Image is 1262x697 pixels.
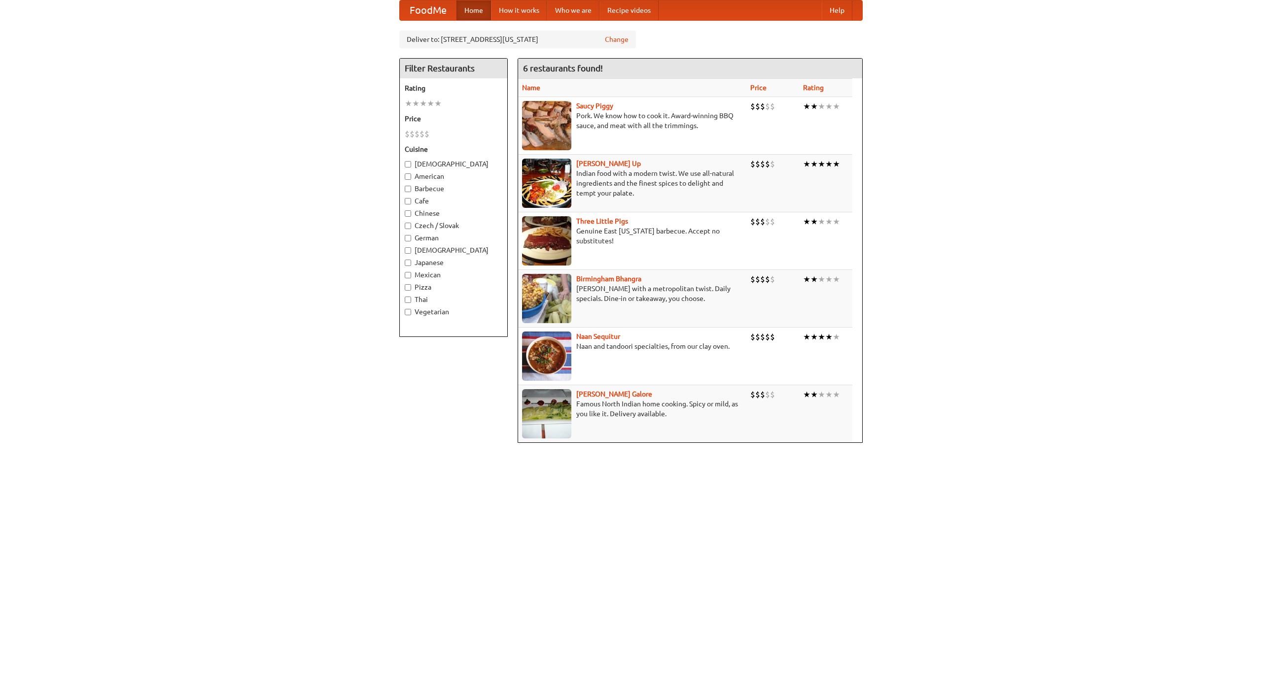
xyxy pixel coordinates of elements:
[576,390,652,398] a: [PERSON_NAME] Galore
[750,159,755,169] li: $
[405,173,411,180] input: American
[818,332,825,342] li: ★
[750,389,755,400] li: $
[522,399,742,419] p: Famous North Indian home cooking. Spicy or mild, as you like it. Delivery available.
[522,168,742,198] p: Indian food with a modern twist. We use all-natural ingredients and the finest spices to delight ...
[750,101,755,112] li: $
[825,159,833,169] li: ★
[803,389,810,400] li: ★
[770,332,775,342] li: $
[818,101,825,112] li: ★
[833,216,840,227] li: ★
[825,389,833,400] li: ★
[803,332,810,342] li: ★
[755,216,760,227] li: $
[420,98,427,109] li: ★
[818,216,825,227] li: ★
[405,171,502,181] label: American
[405,161,411,167] input: [DEMOGRAPHIC_DATA]
[765,216,770,227] li: $
[405,282,502,292] label: Pizza
[755,389,760,400] li: $
[576,275,641,283] a: Birmingham Bhangra
[405,159,502,169] label: [DEMOGRAPHIC_DATA]
[405,98,412,109] li: ★
[405,309,411,315] input: Vegetarian
[833,332,840,342] li: ★
[400,59,507,78] h4: Filter Restaurants
[576,102,613,110] a: Saucy Piggy
[810,159,818,169] li: ★
[765,159,770,169] li: $
[405,221,502,231] label: Czech / Slovak
[803,274,810,285] li: ★
[522,389,571,438] img: currygalore.jpg
[427,98,434,109] li: ★
[825,274,833,285] li: ★
[405,114,502,124] h5: Price
[833,389,840,400] li: ★
[750,274,755,285] li: $
[803,101,810,112] li: ★
[750,332,755,342] li: $
[833,274,840,285] li: ★
[523,64,603,73] ng-pluralize: 6 restaurants found!
[833,101,840,112] li: ★
[456,0,491,20] a: Home
[522,332,571,381] img: naansequitur.jpg
[405,295,502,304] label: Thai
[405,129,410,139] li: $
[405,245,502,255] label: [DEMOGRAPHIC_DATA]
[405,196,502,206] label: Cafe
[770,274,775,285] li: $
[818,389,825,400] li: ★
[765,332,770,342] li: $
[755,159,760,169] li: $
[825,332,833,342] li: ★
[770,159,775,169] li: $
[750,84,767,92] a: Price
[810,389,818,400] li: ★
[522,111,742,131] p: Pork. We know how to cook it. Award-winning BBQ sauce, and meat with all the trimmings.
[424,129,429,139] li: $
[755,332,760,342] li: $
[522,216,571,266] img: littlepigs.jpg
[765,274,770,285] li: $
[803,216,810,227] li: ★
[810,274,818,285] li: ★
[522,274,571,323] img: bhangra.jpg
[405,184,502,194] label: Barbecue
[818,159,825,169] li: ★
[605,34,629,44] a: Change
[405,208,502,218] label: Chinese
[760,332,765,342] li: $
[576,217,628,225] b: Three Little Pigs
[405,186,411,192] input: Barbecue
[833,159,840,169] li: ★
[405,83,502,93] h5: Rating
[399,31,636,48] div: Deliver to: [STREET_ADDRESS][US_STATE]
[760,101,765,112] li: $
[803,84,824,92] a: Rating
[405,198,411,204] input: Cafe
[522,84,540,92] a: Name
[825,216,833,227] li: ★
[410,129,415,139] li: $
[825,101,833,112] li: ★
[412,98,420,109] li: ★
[770,216,775,227] li: $
[400,0,456,20] a: FoodMe
[760,389,765,400] li: $
[810,332,818,342] li: ★
[547,0,599,20] a: Who we are
[755,101,760,112] li: $
[599,0,659,20] a: Recipe videos
[576,160,641,167] a: [PERSON_NAME] Up
[405,210,411,217] input: Chinese
[818,274,825,285] li: ★
[405,270,502,280] label: Mexican
[522,341,742,351] p: Naan and tandoori specialties, from our clay oven.
[765,101,770,112] li: $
